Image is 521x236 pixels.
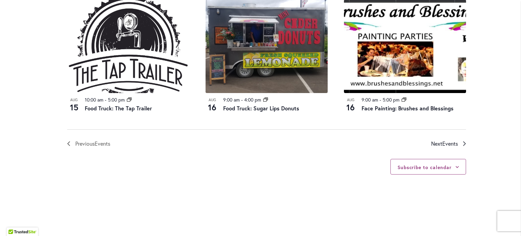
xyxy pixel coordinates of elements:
time: 9:00 am [223,96,240,103]
span: Events [442,140,458,147]
time: 5:00 pm [108,96,125,103]
time: 4:00 pm [244,96,261,103]
a: Previous Events [67,139,110,148]
a: Face Painting: Brushes and Blessings [362,105,454,112]
span: - [241,96,243,103]
span: Events [95,140,110,147]
a: Food Truck: The Tap Trailer [85,105,152,112]
a: Next Events [431,139,466,148]
span: - [380,96,381,103]
iframe: Launch Accessibility Center [5,212,24,231]
a: Food Truck: Sugar Lips Donuts [223,105,299,112]
time: 5:00 pm [383,96,400,103]
span: 16 [344,102,358,113]
span: 16 [206,102,219,113]
span: 15 [67,102,81,113]
button: Subscribe to calendar [398,164,451,170]
time: 9:00 am [362,96,378,103]
span: Next [431,139,458,148]
span: Aug [206,97,219,103]
span: Previous [75,139,110,148]
span: Aug [67,97,81,103]
span: - [105,96,107,103]
time: 10:00 am [85,96,103,103]
span: Aug [344,97,358,103]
